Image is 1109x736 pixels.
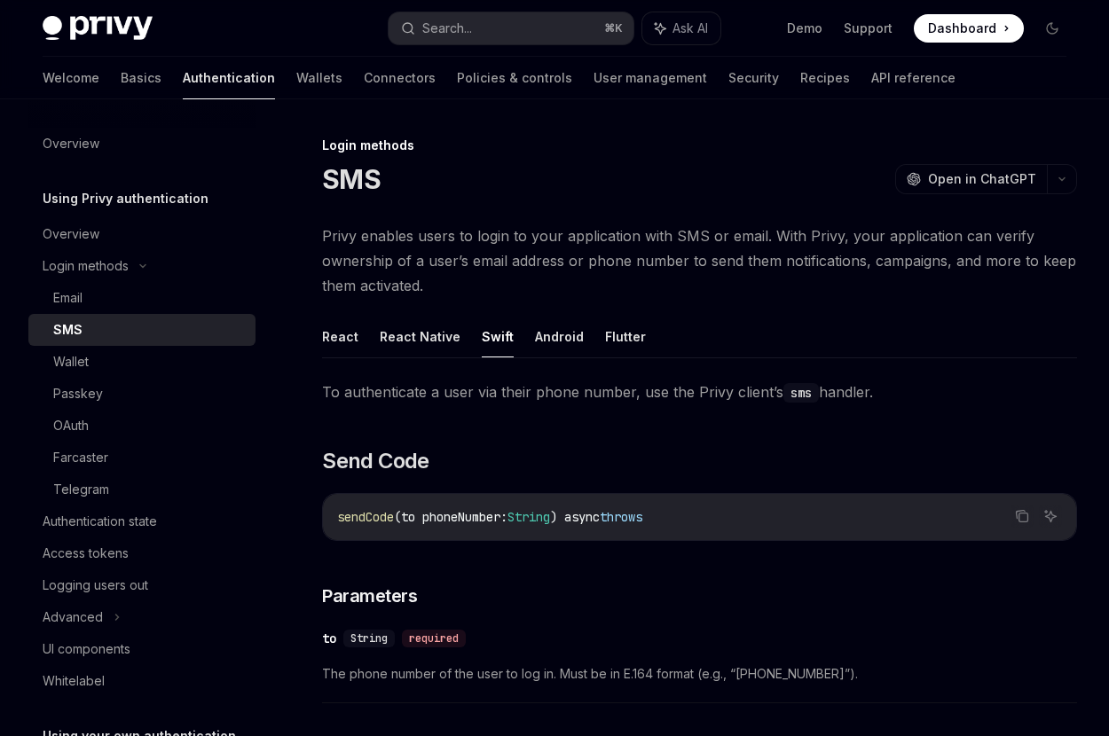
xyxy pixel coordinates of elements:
div: Whitelabel [43,670,105,692]
div: Advanced [43,607,103,628]
div: Logging users out [43,575,148,596]
code: sms [783,383,819,403]
a: Security [728,57,779,99]
div: Authentication state [43,511,157,532]
div: Telegram [53,479,109,500]
button: React Native [380,316,460,357]
div: Email [53,287,83,309]
h5: Using Privy authentication [43,188,208,209]
div: Farcaster [53,447,108,468]
span: Open in ChatGPT [928,170,1036,188]
button: Ask AI [1039,505,1062,528]
button: React [322,316,358,357]
span: ⌘ K [604,21,623,35]
a: Basics [121,57,161,99]
a: Authentication state [28,505,256,537]
a: Telegram [28,474,256,505]
button: Swift [482,316,514,357]
button: Ask AI [642,12,720,44]
div: Login methods [43,255,129,277]
a: Whitelabel [28,665,256,697]
a: UI components [28,633,256,665]
span: : [500,509,507,525]
a: Authentication [183,57,275,99]
span: throws [600,509,642,525]
button: Toggle dark mode [1038,14,1066,43]
img: dark logo [43,16,153,41]
span: String [350,631,388,646]
div: Login methods [322,137,1077,154]
a: Policies & controls [457,57,572,99]
a: Email [28,282,256,314]
a: Overview [28,218,256,250]
a: Support [844,20,893,37]
button: Open in ChatGPT [895,164,1047,194]
button: Copy the contents from the code block [1011,505,1034,528]
span: sendCode [337,509,394,525]
a: Overview [28,128,256,160]
div: Overview [43,223,99,245]
div: UI components [43,638,130,660]
a: SMS [28,314,256,346]
button: Android [535,316,584,357]
div: Passkey [53,383,103,404]
span: The phone number of the user to log in. Must be in E.164 format (e.g., “[PHONE_NUMBER]”). [322,663,1077,685]
div: SMS [53,319,83,341]
a: API reference [871,57,956,99]
a: Wallet [28,346,256,378]
a: Logging users out [28,569,256,601]
span: (to phoneNumber [394,509,500,525]
button: Search...⌘K [389,12,633,44]
a: Connectors [364,57,436,99]
a: Welcome [43,57,99,99]
div: Access tokens [43,543,129,564]
span: String [507,509,550,525]
a: Dashboard [914,14,1024,43]
a: Access tokens [28,537,256,569]
div: Wallet [53,351,89,372]
span: Send Code [322,447,429,475]
span: Privy enables users to login to your application with SMS or email. With Privy, your application ... [322,223,1077,298]
h1: SMS [322,163,381,195]
a: Demo [787,20,822,37]
span: ) async [550,509,600,525]
div: to [322,630,336,647]
button: Flutter [605,316,646,357]
span: Ask AI [672,20,708,37]
span: To authenticate a user via their phone number, use the Privy client’s handler. [322,380,1077,404]
a: OAuth [28,410,256,442]
div: OAuth [53,415,89,436]
a: Recipes [800,57,850,99]
a: Passkey [28,378,256,410]
div: Overview [43,133,99,154]
span: Parameters [322,583,417,608]
div: Search... [422,18,472,39]
a: Wallets [296,57,342,99]
div: required [402,630,466,647]
a: User management [594,57,707,99]
a: Farcaster [28,442,256,474]
span: Dashboard [928,20,996,37]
